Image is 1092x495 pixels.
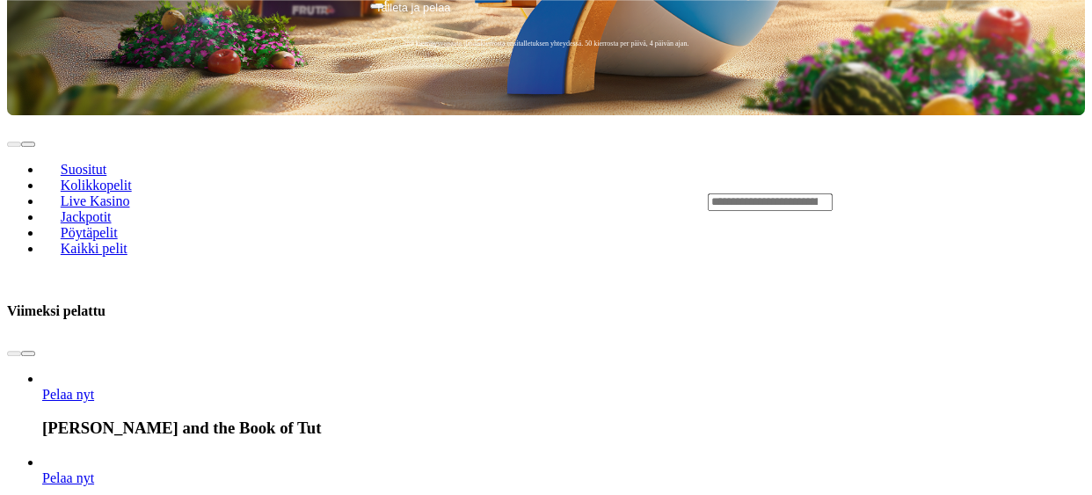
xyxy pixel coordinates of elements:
a: Suositut [42,157,125,183]
h3: Viimeksi pelattu [7,302,106,319]
span: Pöytäpelit [54,225,125,240]
a: John Hunter and the Book of Tut [42,387,94,402]
input: Search [708,193,833,211]
button: prev slide [7,142,21,147]
a: Kolikkopelit [42,172,149,199]
button: next slide [21,351,35,356]
span: Suositut [54,162,113,177]
a: Jackpotit [42,204,129,230]
button: prev slide [7,351,21,356]
span: Pelaa nyt [42,387,94,402]
button: next slide [21,142,35,147]
span: Kaikki pelit [54,241,135,256]
a: Starz Megaways [42,470,94,485]
span: Pelaa nyt [42,470,94,485]
span: Jackpotit [54,209,119,224]
a: Live Kasino [42,188,148,215]
header: Lobby [7,115,1085,288]
span: Live Kasino [54,193,137,208]
nav: Lobby [7,132,673,271]
span: Kolikkopelit [54,178,139,193]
